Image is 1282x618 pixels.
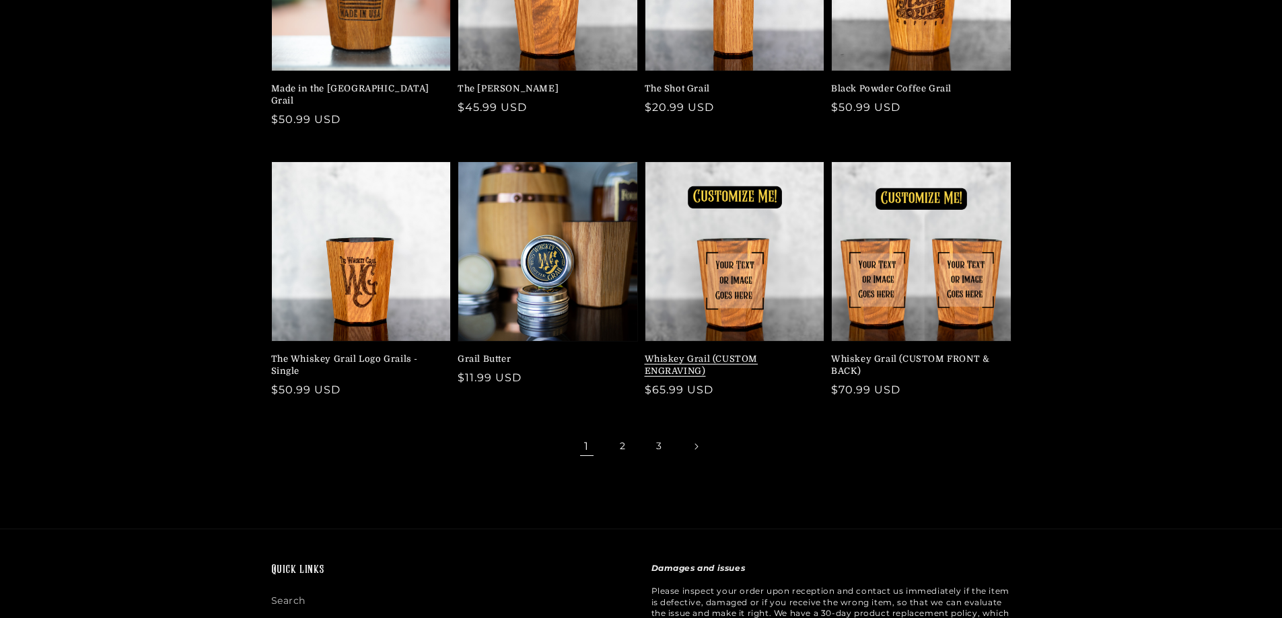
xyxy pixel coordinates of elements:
span: Page 1 [572,432,602,461]
strong: Damages and issues [651,563,746,573]
a: Search [271,592,306,613]
a: Made in the [GEOGRAPHIC_DATA] Grail [271,83,443,107]
a: Black Powder Coffee Grail [831,83,1003,95]
a: The [PERSON_NAME] [458,83,630,95]
a: Whiskey Grail (CUSTOM FRONT & BACK) [831,353,1003,377]
a: Next page [681,432,711,461]
nav: Pagination [271,432,1011,461]
a: Page 3 [645,432,674,461]
a: Whiskey Grail (CUSTOM ENGRAVING) [645,353,817,377]
a: Page 2 [608,432,638,461]
a: The Shot Grail [645,83,817,95]
a: The Whiskey Grail Logo Grails - Single [271,353,443,377]
h2: Quick links [271,563,631,578]
a: Grail Butter [458,353,630,365]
